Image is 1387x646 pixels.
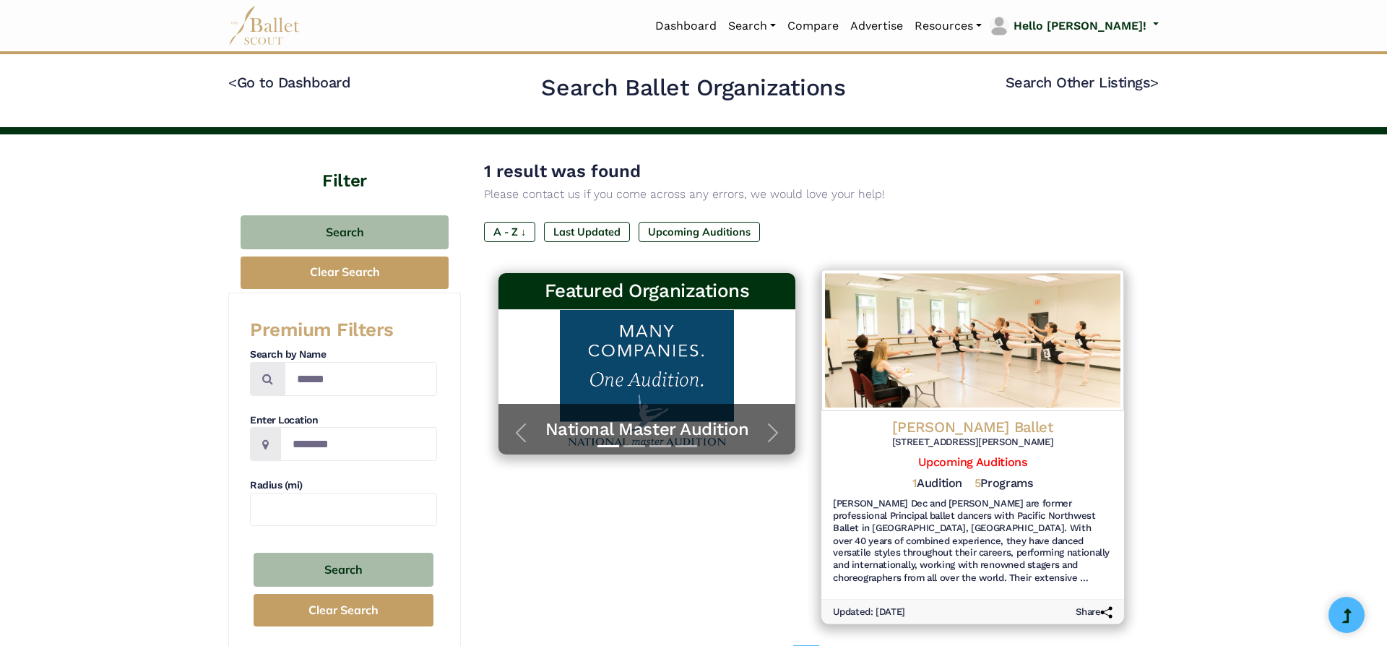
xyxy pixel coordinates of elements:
label: A - Z ↓ [484,222,535,242]
h4: [PERSON_NAME] Ballet [833,418,1112,437]
h4: Enter Location [250,413,437,428]
input: Search by names... [285,362,437,396]
span: 5 [975,476,981,490]
h3: Featured Organizations [510,279,784,303]
a: Dashboard [649,11,722,41]
h6: Updated: [DATE] [833,606,905,619]
a: profile picture Hello [PERSON_NAME]! [988,14,1159,38]
a: Upcoming Auditions [918,455,1027,469]
a: National Master Audition [513,418,781,441]
a: <Go to Dashboard [228,74,350,91]
h5: Programs [975,476,1033,491]
h4: Radius (mi) [250,478,437,493]
h4: Filter [228,134,461,194]
span: 1 [912,476,917,490]
button: Slide 1 [597,438,619,455]
h5: Audition [912,476,962,491]
a: Compare [782,11,844,41]
button: Search [241,215,449,249]
input: Location [280,427,437,461]
a: Search Other Listings> [1006,74,1159,91]
img: profile picture [989,16,1009,36]
a: Resources [909,11,988,41]
p: Please contact us if you come across any errors, we would love your help! [484,185,1136,204]
img: Logo [821,270,1124,412]
button: Clear Search [254,594,433,626]
h3: Premium Filters [250,318,437,343]
span: 1 result was found [484,161,641,181]
h6: [STREET_ADDRESS][PERSON_NAME] [833,436,1112,449]
h6: [PERSON_NAME] Dec and [PERSON_NAME] are former professional Principal ballet dancers with Pacific... [833,498,1112,585]
code: > [1150,73,1159,91]
label: Upcoming Auditions [639,222,760,242]
label: Last Updated [544,222,630,242]
h4: Search by Name [250,348,437,362]
p: Hello [PERSON_NAME]! [1014,17,1146,35]
a: Advertise [844,11,909,41]
button: Slide 4 [675,438,697,455]
button: Clear Search [241,257,449,289]
code: < [228,73,237,91]
h2: Search Ballet Organizations [541,73,845,103]
button: Slide 3 [649,438,671,455]
a: Search [722,11,782,41]
h6: Share [1076,606,1112,619]
button: Slide 2 [623,438,645,455]
button: Search [254,553,433,587]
